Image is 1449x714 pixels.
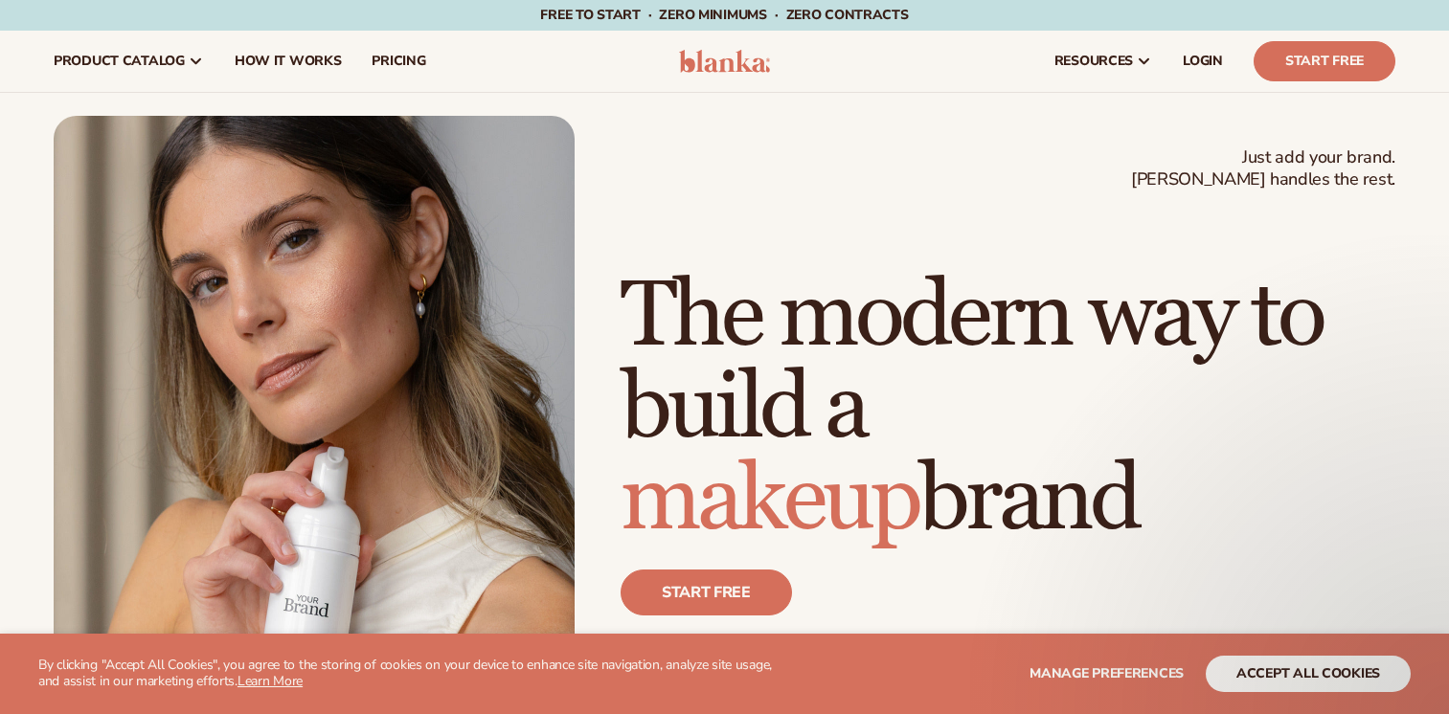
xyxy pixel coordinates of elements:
span: Manage preferences [1030,664,1184,682]
button: accept all cookies [1206,656,1411,692]
span: pricing [372,54,425,69]
h1: The modern way to build a brand [621,271,1395,547]
a: product catalog [38,31,219,92]
span: product catalog [54,54,185,69]
a: Learn More [238,672,303,690]
a: LOGIN [1167,31,1238,92]
iframe: Intercom live chat [1383,649,1429,695]
a: How It Works [219,31,357,92]
span: resources [1054,54,1133,69]
button: Manage preferences [1030,656,1184,692]
img: logo [679,50,770,73]
a: pricing [356,31,441,92]
span: Free to start · ZERO minimums · ZERO contracts [540,6,908,24]
a: resources [1039,31,1167,92]
span: Just add your brand. [PERSON_NAME] handles the rest. [1131,146,1395,191]
span: makeup [621,444,918,556]
p: By clicking "Accept All Cookies", you agree to the storing of cookies on your device to enhance s... [38,658,786,690]
a: Start Free [1254,41,1395,81]
span: How It Works [235,54,342,69]
a: Start free [621,569,792,615]
span: LOGIN [1183,54,1223,69]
